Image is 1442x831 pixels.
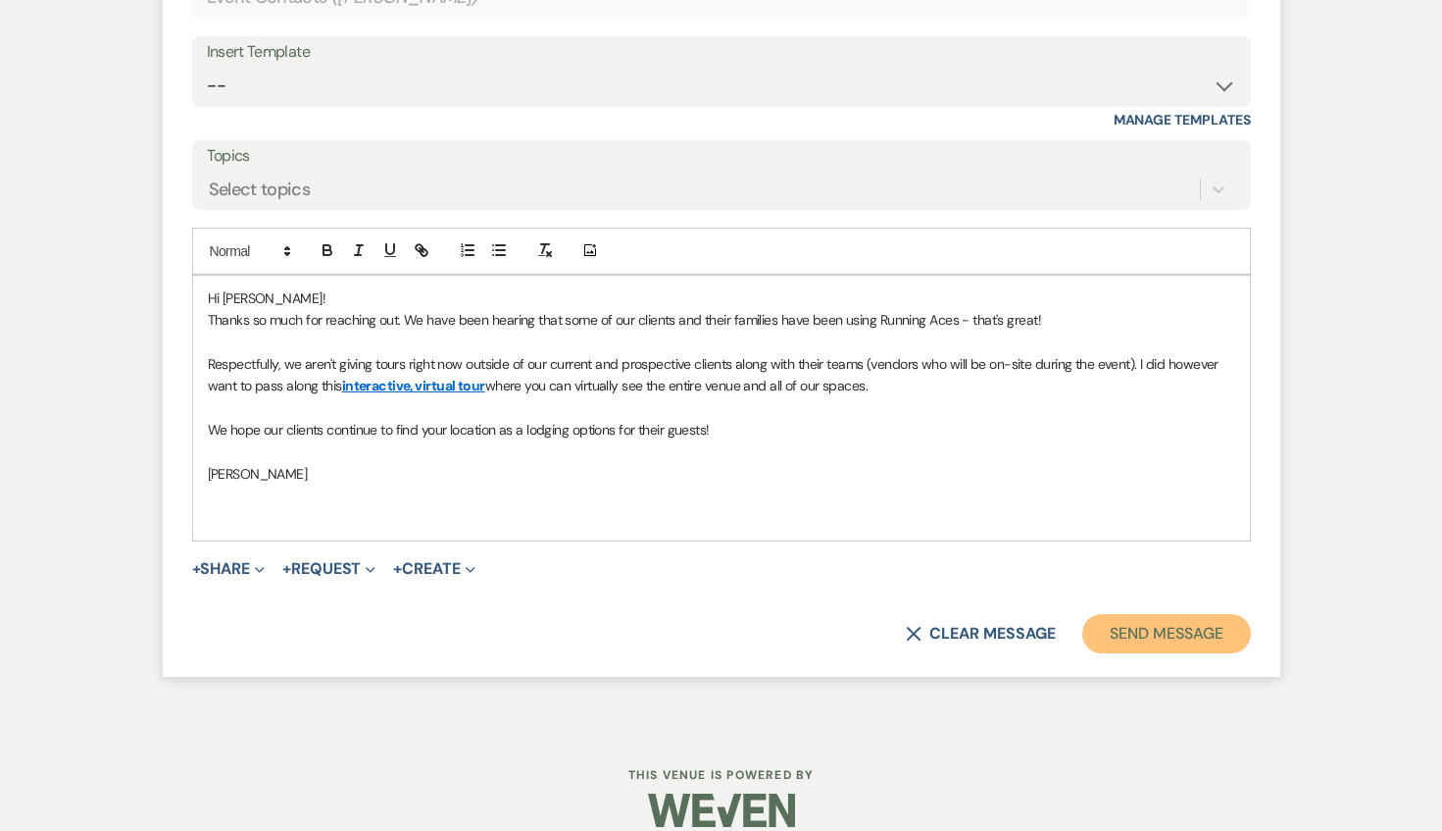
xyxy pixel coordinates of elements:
[282,561,375,577] button: Request
[208,463,1235,485] p: [PERSON_NAME]
[342,377,485,394] a: interactive, virtual tour
[208,287,1235,309] p: Hi [PERSON_NAME]!
[207,142,1236,171] label: Topics
[208,309,1235,331] p: Thanks so much for reaching out. We have been hearing that some of our clients and their families...
[208,419,1235,441] p: We hope our clients continue to find your location as a lodging options for their guests!
[393,561,474,577] button: Create
[393,561,402,577] span: +
[209,176,311,202] div: Select topics
[1082,614,1250,653] button: Send Message
[1114,111,1251,129] a: Manage Templates
[208,353,1235,397] p: Respectfully, we aren't giving tours right now outside of our current and prospective clients alo...
[192,561,266,577] button: Share
[207,38,1236,67] div: Insert Template
[282,561,291,577] span: +
[192,561,201,577] span: +
[906,626,1055,642] button: Clear message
